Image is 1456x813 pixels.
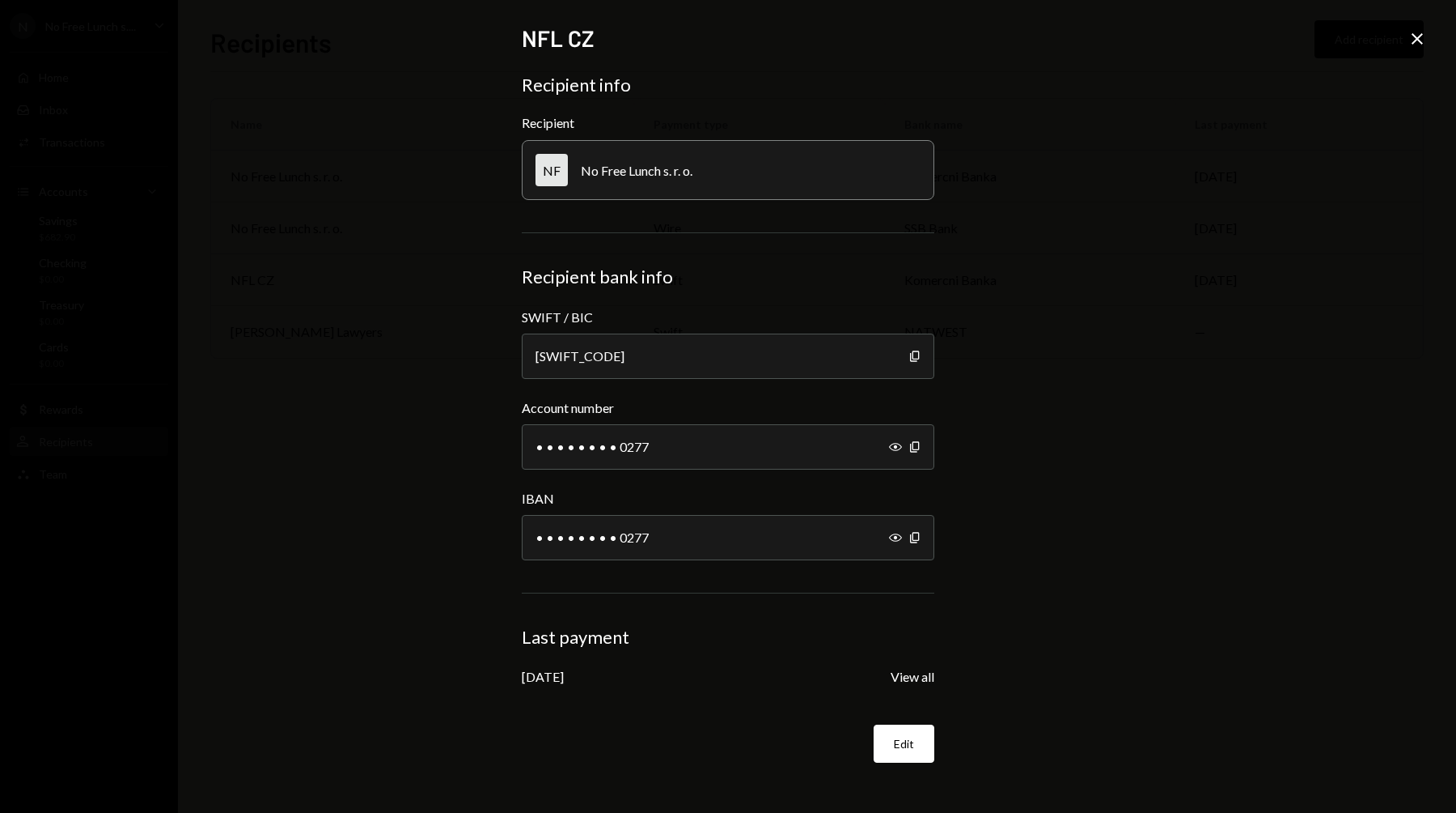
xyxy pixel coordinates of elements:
label: Account number [522,398,934,418]
h2: NFL CZ [522,23,934,54]
div: Last payment [522,626,934,649]
div: Recipient info [522,74,934,96]
div: [SWIFT_CODE] [522,334,934,379]
div: Recipient [522,115,934,130]
button: View all [891,669,934,686]
div: NF [535,154,568,186]
div: Recipient bank info [522,266,934,288]
button: Edit [874,725,934,763]
div: • • • • • • • • 0277 [522,515,934,560]
label: IBAN [522,489,934,509]
div: No Free Lunch s. r. o. [581,163,692,178]
div: • • • • • • • • 0277 [522,424,934,470]
div: [DATE] [522,669,564,684]
label: SWIFT / BIC [522,308,934,327]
